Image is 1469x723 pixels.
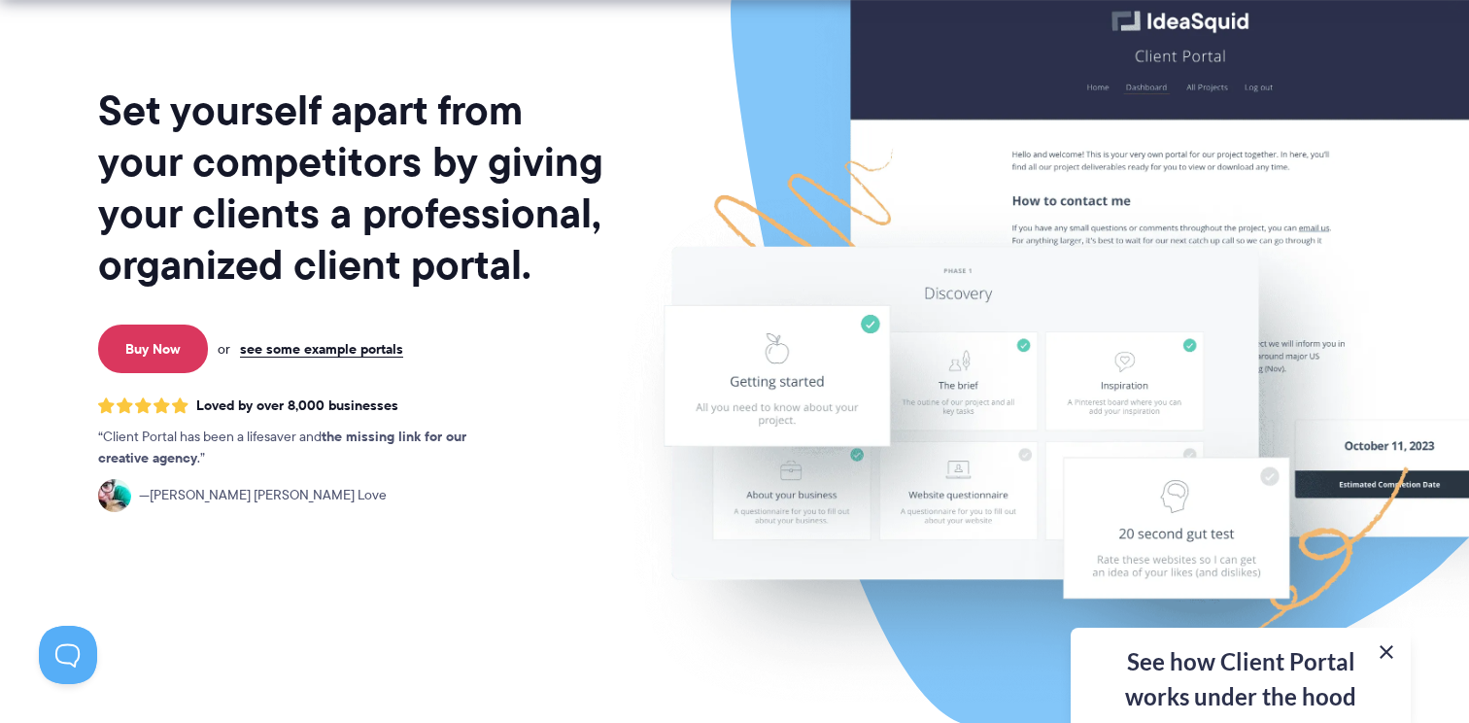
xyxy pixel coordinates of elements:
[98,325,208,373] a: Buy Now
[196,397,398,414] span: Loved by over 8,000 businesses
[240,340,403,358] a: see some example portals
[218,340,230,358] span: or
[139,485,387,506] span: [PERSON_NAME] [PERSON_NAME] Love
[39,626,97,684] iframe: Toggle Customer Support
[98,426,466,468] strong: the missing link for our creative agency
[98,85,607,291] h1: Set yourself apart from your competitors by giving your clients a professional, organized client ...
[98,427,506,469] p: Client Portal has been a lifesaver and .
